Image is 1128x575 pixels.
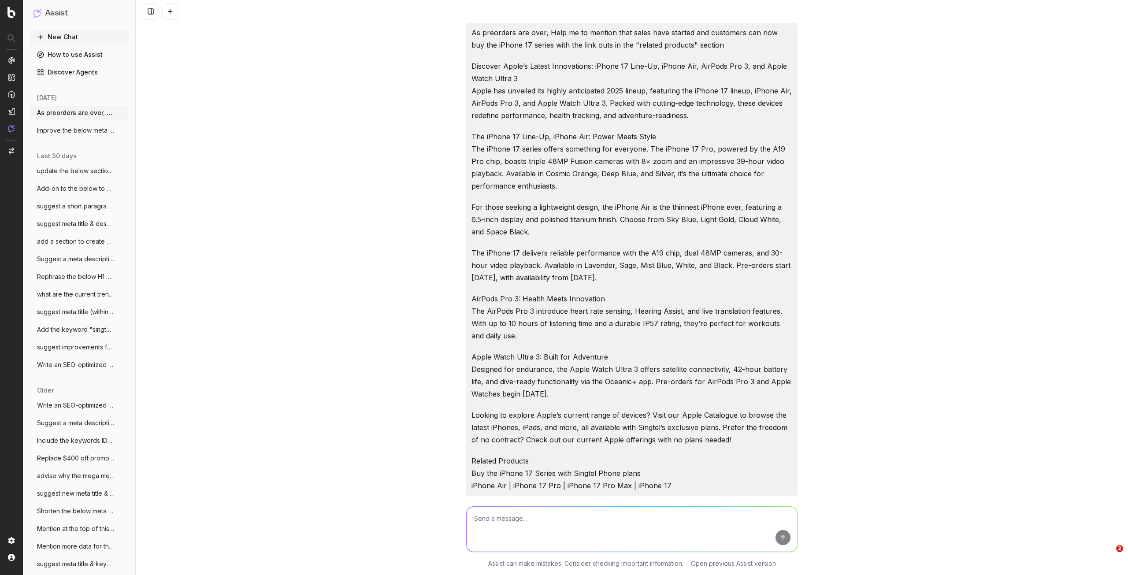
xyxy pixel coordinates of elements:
span: suggest meta title (within 60 characters [37,308,115,316]
span: suggest new meta title & description to [37,489,115,498]
button: Add the keyword "singtel" to the below h [30,323,129,337]
span: what are the current trending keywords f [37,290,115,299]
button: Rephrase the below H1 of our marketing p [30,270,129,284]
img: Activation [8,91,15,98]
button: update the below section to be about new [30,164,129,178]
button: Replace $400 off promo in the below cont [30,451,129,465]
img: Assist [33,9,41,17]
h1: Assist [45,7,68,19]
button: suggest meta title & keywords for our pa [30,557,129,571]
span: Replace $400 off promo in the below cont [37,454,115,463]
span: As preorders are over, Help me to mentio [37,108,115,117]
span: Mention at the top of this article that [37,524,115,533]
span: Suggest a meta description within 160 ch [37,255,115,263]
button: New Chat [30,30,129,44]
button: Assist [33,7,125,19]
iframe: Intercom live chat [1098,545,1119,566]
span: Write an SEO-optimized content about the [37,360,115,369]
span: Include the keywords IDD Calls & global [37,436,115,445]
p: Apple Watch Ultra 3: Built for Adventure Designed for endurance, the Apple Watch Ultra 3 offers s... [471,351,792,400]
span: Improve the below meta title but keep it [37,126,115,135]
button: Mention more data for the same price in [30,539,129,553]
img: Intelligence [8,74,15,81]
span: Write an SEO-optimized content about the [37,401,115,410]
span: Mention more data for the same price in [37,542,115,551]
button: suggest meta title (within 60 characters [30,305,129,319]
p: Looking to explore Apple’s current range of devices? Visit our Apple Catalogue to browse the late... [471,409,792,446]
span: suggest improvements for the below meta [37,343,115,352]
span: add a section to create an internal link [37,237,115,246]
p: AirPods Pro 3: Health Meets Innovation The AirPods Pro 3 introduce heart rate sensing, Hearing As... [471,293,792,342]
button: what are the current trending keywords f [30,287,129,301]
p: Assist can make mistakes. Consider checking important information. [488,559,683,568]
p: As preorders are over, Help me to mention that sales have started and customers can now buy the i... [471,26,792,51]
span: suggest meta title & keywords for our pa [37,560,115,568]
a: Open previous Assist version [691,559,776,568]
span: suggest a short paragraph where we can a [37,202,115,211]
span: [DATE] [37,93,57,102]
span: Rephrase the below H1 of our marketing p [37,272,115,281]
button: Include the keywords IDD Calls & global [30,434,129,448]
p: For those seeking a lightweight design, the iPhone Air is the thinnest iPhone ever, featuring a 6... [471,201,792,238]
span: advise why the mega menu in this page ht [37,471,115,480]
img: Assist [8,125,15,132]
button: Improve the below meta title but keep it [30,123,129,137]
button: Add-on to the below to mention latest up [30,182,129,196]
img: Botify logo [7,7,15,18]
button: Mention at the top of this article that [30,522,129,536]
img: Studio [8,108,15,115]
span: Suggest a meta description of less than [37,419,115,427]
span: 2 [1116,545,1123,552]
img: Setting [8,537,15,544]
span: Shorten the below meta description to be [37,507,115,516]
a: Discover Agents [30,65,129,79]
button: suggest a short paragraph where we can a [30,199,129,213]
img: Switch project [9,148,14,154]
button: suggest improvements for the below meta [30,340,129,354]
button: As preorders are over, Help me to mentio [30,106,129,120]
p: Related Products Buy the iPhone 17 Series with Singtel Phone plans iPhone Air | iPhone 17 Pro | i... [471,455,792,492]
span: update the below section to be about new [37,167,115,175]
span: older [37,386,54,395]
a: How to use Assist [30,48,129,62]
button: Write an SEO-optimized content about the [30,358,129,372]
span: last 30 days [37,152,77,160]
p: The iPhone 17 delivers reliable performance with the A19 chip, dual 48MP cameras, and 30-hour vid... [471,247,792,284]
span: Add-on to the below to mention latest up [37,184,115,193]
button: Suggest a meta description of less than [30,416,129,430]
p: Discover Apple’s Latest Innovations: iPhone 17 Line-Up, iPhone Air, AirPods Pro 3, and Apple Watc... [471,60,792,122]
button: advise why the mega menu in this page ht [30,469,129,483]
p: The iPhone 17 Line-Up, iPhone Air: Power Meets Style The iPhone 17 series offers something for ev... [471,130,792,192]
button: Write an SEO-optimized content about the [30,398,129,412]
img: My account [8,554,15,561]
span: suggest meta title & description for our [37,219,115,228]
button: suggest meta title & description for our [30,217,129,231]
span: Add the keyword "singtel" to the below h [37,325,115,334]
img: Analytics [8,57,15,64]
button: suggest new meta title & description to [30,486,129,501]
button: Suggest a meta description within 160 ch [30,252,129,266]
button: add a section to create an internal link [30,234,129,249]
button: Shorten the below meta description to be [30,504,129,518]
